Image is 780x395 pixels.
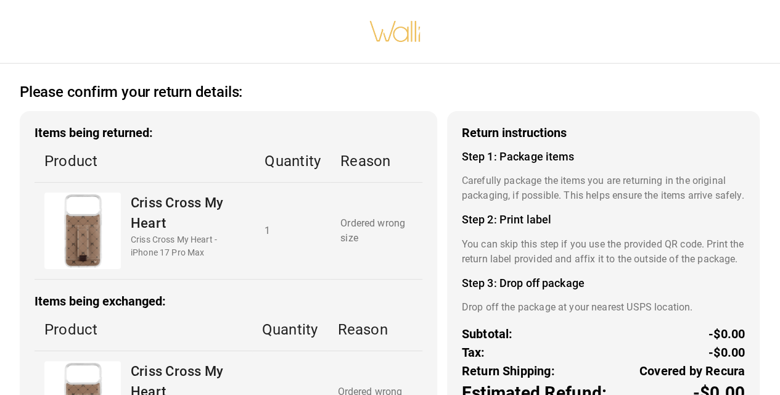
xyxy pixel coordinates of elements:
h4: Step 2: Print label [462,213,745,227]
h3: Items being returned: [35,126,422,140]
img: walli-inc.myshopify.com [369,5,422,58]
p: Reason [340,150,412,172]
p: Product [44,150,245,172]
p: -$0.00 [708,325,745,343]
p: 1 [265,223,321,238]
p: Quantity [265,150,321,172]
p: Return Shipping: [462,362,555,380]
h3: Return instructions [462,126,745,140]
p: Ordered wrong size [340,216,412,246]
p: Covered by Recura [639,362,745,380]
p: Subtotal: [462,325,513,343]
p: Criss Cross My Heart [131,193,245,233]
h2: Please confirm your return details: [20,83,242,101]
h4: Step 3: Drop off package [462,276,745,290]
p: Product [44,318,242,341]
p: Reason [337,318,412,341]
h4: Step 1: Package items [462,150,745,164]
h3: Items being exchanged: [35,294,422,309]
p: Drop off the package at your nearest USPS location. [462,300,745,315]
p: You can skip this step if you use the provided QR code. Print the return label provided and affix... [462,237,745,267]
p: Tax: [462,343,485,362]
p: Criss Cross My Heart - iPhone 17 Pro Max [131,233,245,259]
p: Quantity [262,318,318,341]
p: -$0.00 [708,343,745,362]
p: Carefully package the items you are returning in the original packaging, if possible. This helps ... [462,173,745,203]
